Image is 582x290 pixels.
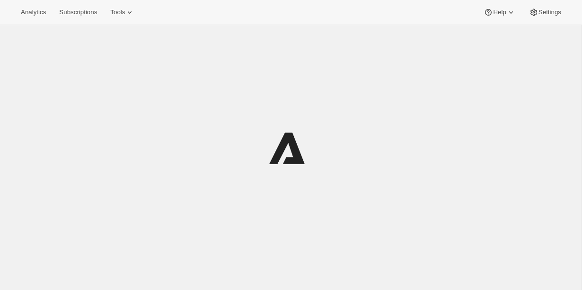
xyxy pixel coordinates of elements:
span: Tools [110,9,125,16]
button: Tools [105,6,140,19]
span: Settings [538,9,561,16]
span: Subscriptions [59,9,97,16]
span: Help [493,9,506,16]
span: Analytics [21,9,46,16]
button: Settings [523,6,567,19]
button: Subscriptions [53,6,103,19]
button: Help [478,6,521,19]
button: Analytics [15,6,52,19]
